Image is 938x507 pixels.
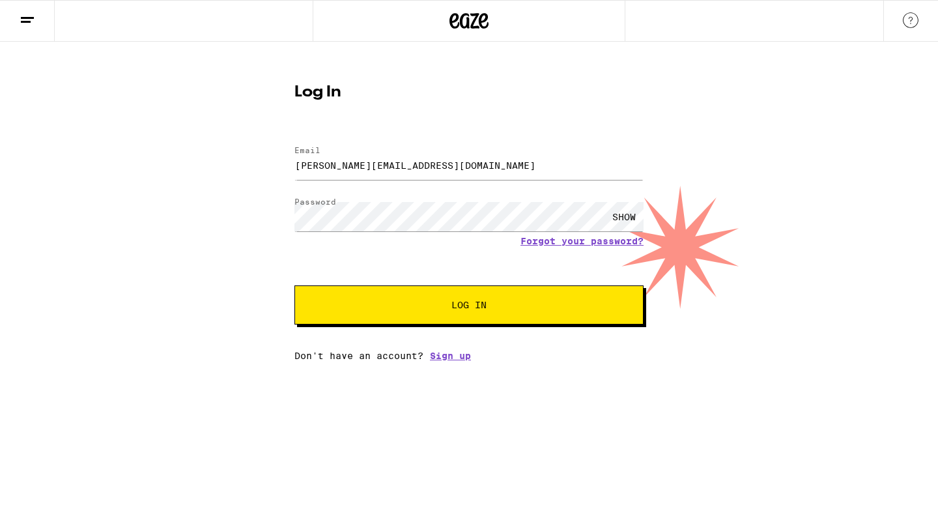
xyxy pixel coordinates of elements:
h1: Log In [294,85,644,100]
div: SHOW [604,202,644,231]
button: Log In [294,285,644,325]
a: Sign up [430,351,471,361]
label: Email [294,146,320,154]
input: Email [294,151,644,180]
a: Forgot your password? [520,236,644,246]
div: Don't have an account? [294,351,644,361]
label: Password [294,197,336,206]
span: Log In [451,300,487,310]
